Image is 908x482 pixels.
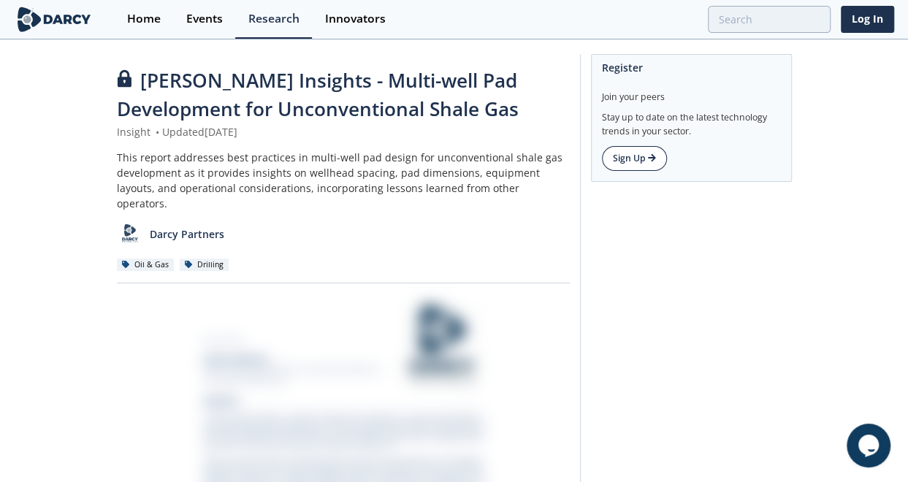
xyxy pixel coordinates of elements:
div: Events [186,13,223,25]
div: Insight Updated [DATE] [117,124,570,139]
div: Register [602,55,781,80]
div: Home [127,13,161,25]
input: Advanced Search [708,6,831,33]
a: Log In [841,6,894,33]
div: Research [248,13,300,25]
div: Innovators [325,13,386,25]
div: Oil & Gas [117,259,175,272]
div: Join your peers [602,80,781,104]
a: Sign Up [602,146,667,171]
div: This report addresses best practices in multi-well pad design for unconventional shale gas develo... [117,150,570,211]
img: logo-wide.svg [15,7,94,32]
div: Stay up to date on the latest technology trends in your sector. [602,104,781,138]
div: Drilling [180,259,229,272]
span: [PERSON_NAME] Insights - Multi-well Pad Development for Unconventional Shale Gas [117,67,519,122]
span: • [153,125,162,139]
p: Darcy Partners [150,226,224,242]
iframe: chat widget [847,424,893,467]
